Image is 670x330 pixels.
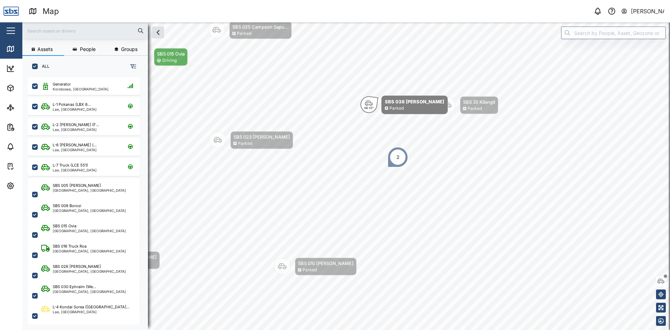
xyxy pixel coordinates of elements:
div: Settings [18,182,43,190]
div: SBS 016 Truck Roa [53,243,87,249]
span: People [80,47,96,52]
div: Map marker [209,131,293,149]
div: Lae, [GEOGRAPHIC_DATA] [53,108,97,111]
div: Map [18,45,34,53]
span: Assets [37,47,53,52]
button: [PERSON_NAME] [621,6,664,16]
div: SBS 026 [PERSON_NAME] [53,264,101,270]
div: SBS 010 [PERSON_NAME] [298,260,353,267]
div: Parked [468,105,482,112]
div: SBS 008 Borosi [53,203,81,209]
div: Dashboard [18,65,50,72]
div: [GEOGRAPHIC_DATA], [GEOGRAPHIC_DATA] [53,290,126,293]
div: SBS 015 Ovia [53,223,76,229]
label: ALL [38,64,50,69]
div: SBS 35 Kilangit [463,98,495,105]
div: SBS 023 [PERSON_NAME] [233,133,290,140]
div: Generator [53,81,71,87]
div: Lae, [GEOGRAPHIC_DATA] [53,148,97,152]
div: Lae, [GEOGRAPHIC_DATA] [53,310,129,314]
div: Korobosea, [GEOGRAPHIC_DATA] [53,87,109,91]
div: L-2 [PERSON_NAME] (F... [53,122,99,128]
div: Map marker [133,48,188,66]
div: Parked [238,140,252,147]
div: SBS 015 Ovia [157,50,185,57]
div: Assets [18,84,40,92]
div: [GEOGRAPHIC_DATA], [GEOGRAPHIC_DATA] [53,249,126,253]
div: Reports [18,123,42,131]
div: L-1 Pokanas (LBX 8... [53,102,91,108]
div: Driving [162,57,177,64]
div: Parked [237,30,251,37]
div: grid [28,75,148,324]
div: L-4 Kondai Sorea ([GEOGRAPHIC_DATA]... [53,304,129,310]
div: SBS 038 [PERSON_NAME] [385,98,444,105]
div: Map marker [387,147,408,168]
input: Search assets or drivers [27,25,144,36]
div: Map [43,5,59,17]
div: [GEOGRAPHIC_DATA], [GEOGRAPHIC_DATA] [53,209,126,212]
div: [PERSON_NAME] [631,7,664,16]
div: Map marker [439,96,498,114]
div: Alarms [18,143,40,151]
div: NE 53° [364,107,374,109]
input: Search by People, Asset, Geozone or Place [561,27,666,39]
div: SBS 030 Ephraim (We... [53,284,96,290]
div: L-7 Truck (LCE 551) [53,162,88,168]
div: Lae, [GEOGRAPHIC_DATA] [53,168,97,172]
div: Lae, [GEOGRAPHIC_DATA] [53,128,99,131]
div: Map marker [360,96,448,114]
div: [GEOGRAPHIC_DATA], [GEOGRAPHIC_DATA] [53,270,126,273]
img: Main Logo [3,3,19,19]
div: Parked [303,267,317,273]
div: Map marker [274,258,357,276]
div: [GEOGRAPHIC_DATA], [GEOGRAPHIC_DATA] [53,189,126,192]
span: Groups [121,47,137,52]
div: SBS 025 Campson Sapu... [232,23,289,30]
div: Tasks [18,162,37,170]
div: [GEOGRAPHIC_DATA], [GEOGRAPHIC_DATA] [53,229,126,233]
div: Sites [18,104,35,111]
div: SBS 005 [PERSON_NAME] [53,183,101,189]
div: Map marker [208,21,292,39]
div: 2 [396,153,400,161]
div: Parked [389,105,404,112]
div: L-6 [PERSON_NAME] (... [53,142,97,148]
canvas: Map [22,22,670,330]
